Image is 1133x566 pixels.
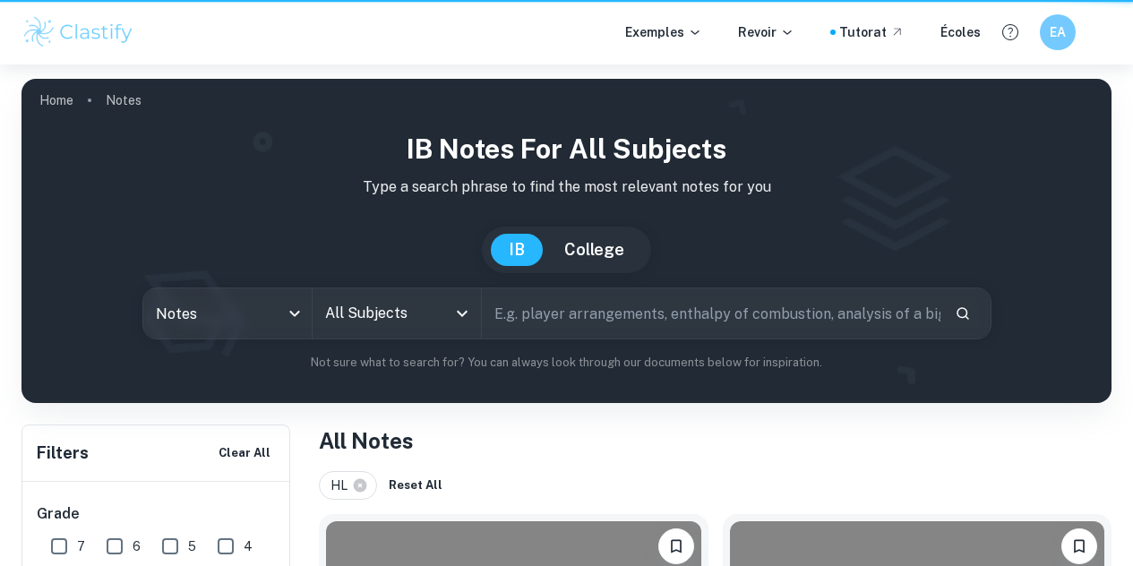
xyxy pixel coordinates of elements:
font: Tutorat [839,25,887,39]
img: profile cover [21,79,1112,403]
p: Notes [106,90,142,110]
button: Aide et commentaires [995,17,1026,47]
h1: IB Notes for all subjects [36,129,1097,169]
div: HL [319,471,377,500]
span: 7 [77,536,85,556]
h1: All Notes [319,424,1112,457]
a: Home [39,88,73,113]
h6: Filters [37,441,89,466]
font: Écoles [940,25,981,39]
font: EA [1050,25,1066,39]
span: 6 [133,536,141,556]
button: IB [491,234,543,266]
span: HL [330,476,356,495]
font: Revoir [738,25,777,39]
button: Bookmark [1061,528,1097,564]
p: Not sure what to search for? You can always look through our documents below for inspiration. [36,354,1097,372]
button: Open [450,301,475,326]
font: Exemples [625,25,684,39]
a: Écoles [940,22,981,42]
span: 5 [188,536,196,556]
input: E.g. player arrangements, enthalpy of combustion, analysis of a big city... [482,288,940,339]
button: Clear All [214,440,275,467]
div: Notes [143,288,312,339]
p: Type a search phrase to find the most relevant notes for you [36,176,1097,198]
h6: Grade [37,503,277,525]
a: Tutorat [839,22,905,42]
button: Search [948,298,978,329]
button: College [546,234,642,266]
button: EA [1040,14,1076,50]
span: 4 [244,536,253,556]
img: Logo Clastify [21,14,135,50]
button: Bookmark [658,528,694,564]
button: Reset All [384,472,447,499]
